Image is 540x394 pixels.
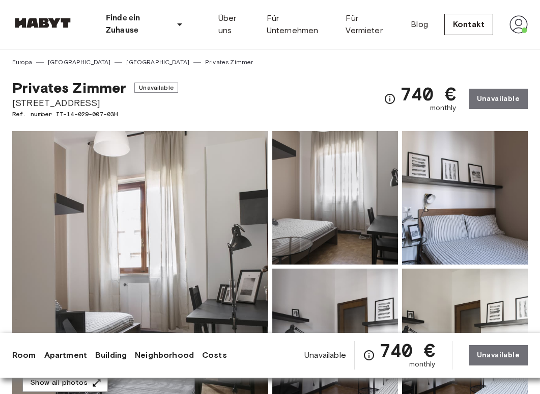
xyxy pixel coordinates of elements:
[12,110,178,119] span: Ref. number IT-14-029-007-03H
[106,12,169,37] p: Finde ein Zuhause
[402,131,528,265] img: Picture of unit IT-14-029-007-03H
[384,93,396,105] svg: Check cost overview for full price breakdown. Please note that discounts apply to new joiners onl...
[218,12,250,37] a: Über uns
[12,79,126,96] span: Privates Zimmer
[346,12,394,37] a: Für Vermieter
[135,349,194,361] a: Neighborhood
[22,374,108,392] button: Show all photos
[400,85,457,103] span: 740 €
[12,349,36,361] a: Room
[12,96,178,110] span: [STREET_ADDRESS]
[509,15,528,34] img: avatar
[12,58,32,67] a: Europa
[304,350,346,361] span: Unavailable
[48,58,111,67] a: [GEOGRAPHIC_DATA]
[444,14,493,35] a: Kontakt
[95,349,127,361] a: Building
[44,349,87,361] a: Apartment
[363,349,375,361] svg: Check cost overview for full price breakdown. Please note that discounts apply to new joiners onl...
[272,131,398,265] img: Picture of unit IT-14-029-007-03H
[126,58,189,67] a: [GEOGRAPHIC_DATA]
[411,18,428,31] a: Blog
[409,359,436,370] span: monthly
[379,341,436,359] span: 740 €
[430,103,457,113] span: monthly
[205,58,253,67] a: Privates Zimmer
[12,18,73,28] img: Habyt
[202,349,227,361] a: Costs
[267,12,330,37] a: Für Unternehmen
[134,83,178,93] span: Unavailable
